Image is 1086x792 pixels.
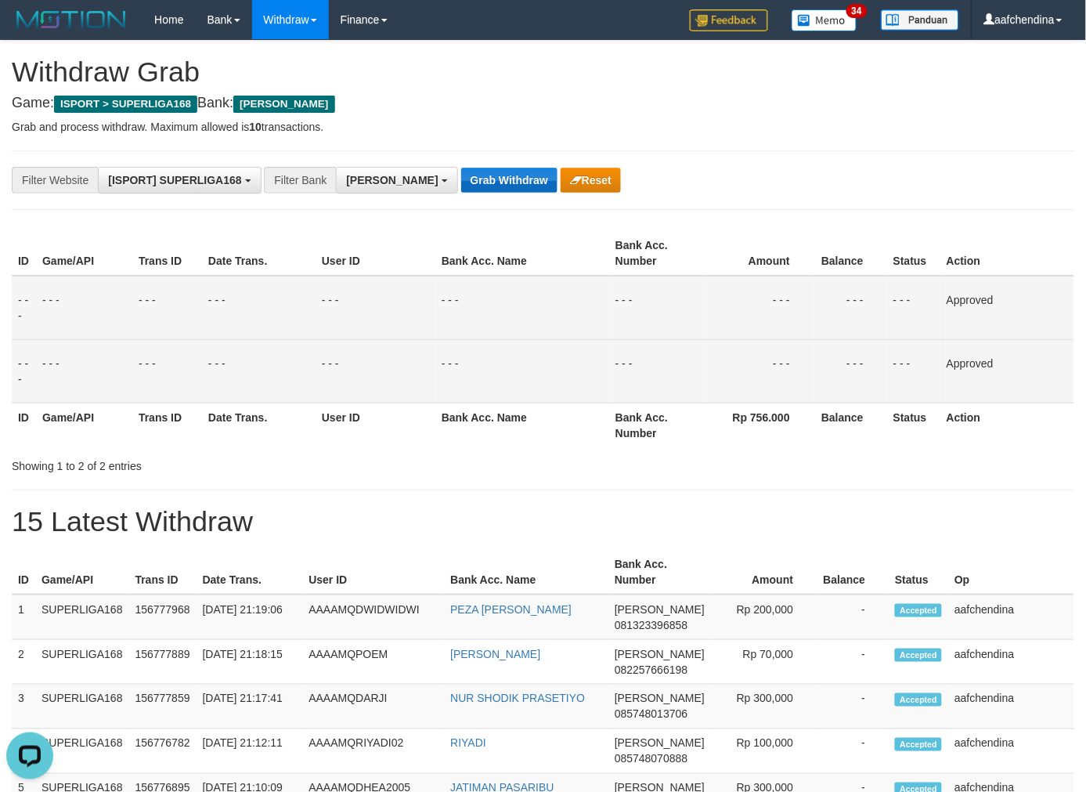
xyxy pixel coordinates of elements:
th: Date Trans. [202,231,316,276]
td: Approved [940,276,1074,340]
th: Rp 756.000 [702,403,814,447]
td: - - - [887,276,940,340]
td: - - - [132,276,202,340]
td: - - - [36,276,132,340]
td: - - - [12,339,36,403]
span: [ISPORT] SUPERLIGA168 [108,174,241,186]
th: Date Trans. [202,403,316,447]
button: [ISPORT] SUPERLIGA168 [98,167,261,193]
th: ID [12,403,36,447]
div: Filter Website [12,167,98,193]
p: Grab and process withdraw. Maximum allowed is transactions. [12,119,1074,135]
span: [PERSON_NAME] [233,96,334,113]
button: [PERSON_NAME] [336,167,457,193]
td: SUPERLIGA168 [35,640,129,685]
th: Trans ID [132,403,202,447]
th: User ID [316,403,435,447]
td: SUPERLIGA168 [35,595,129,640]
th: Status [887,403,940,447]
td: [DATE] 21:12:11 [197,729,303,774]
td: SUPERLIGA168 [35,729,129,774]
td: AAAAMQPOEM [302,640,444,685]
img: panduan.png [881,9,959,31]
span: Copy 081323396858 to clipboard [615,619,687,631]
td: - - - [814,276,887,340]
td: Rp 300,000 [711,685,817,729]
th: Bank Acc. Number [609,403,702,447]
th: Balance [814,403,887,447]
td: Rp 200,000 [711,595,817,640]
th: Status [887,231,940,276]
th: Bank Acc. Name [435,231,609,276]
th: Amount [711,550,817,595]
a: [PERSON_NAME] [450,648,540,660]
span: 34 [846,4,868,18]
td: - - - [702,276,814,340]
td: - - - [316,339,435,403]
th: Action [940,403,1074,447]
td: - - - [887,339,940,403]
th: Bank Acc. Number [609,231,702,276]
span: [PERSON_NAME] [615,648,705,660]
strong: 10 [249,121,262,133]
h4: Game: Bank: [12,96,1074,111]
td: - - - [435,276,609,340]
td: [DATE] 21:18:15 [197,640,303,685]
td: aafchendina [948,729,1074,774]
button: Grab Withdraw [461,168,557,193]
h1: Withdraw Grab [12,56,1074,88]
th: Balance [817,550,889,595]
th: Game/API [36,231,132,276]
span: ISPORT > SUPERLIGA168 [54,96,197,113]
td: 156777968 [129,595,197,640]
span: [PERSON_NAME] [615,693,705,705]
td: - - - [702,339,814,403]
button: Open LiveChat chat widget [6,6,53,53]
span: [PERSON_NAME] [615,737,705,750]
td: [DATE] 21:17:41 [197,685,303,729]
td: AAAAMQRIYADI02 [302,729,444,774]
th: Trans ID [132,231,202,276]
td: [DATE] 21:19:06 [197,595,303,640]
td: - [817,685,889,729]
img: Feedback.jpg [690,9,768,31]
td: SUPERLIGA168 [35,685,129,729]
th: User ID [302,550,444,595]
div: Filter Bank [264,167,336,193]
td: - [817,729,889,774]
th: Action [940,231,1074,276]
td: - - - [12,276,36,340]
td: - - - [814,339,887,403]
td: aafchendina [948,595,1074,640]
span: Accepted [895,604,942,617]
span: Copy 082257666198 to clipboard [615,664,687,676]
img: Button%20Memo.svg [792,9,857,31]
div: Showing 1 to 2 of 2 entries [12,452,441,474]
td: - [817,640,889,685]
span: Accepted [895,693,942,707]
td: - - - [202,276,316,340]
td: - - - [609,276,702,340]
th: Bank Acc. Name [444,550,608,595]
th: Trans ID [129,550,197,595]
th: Amount [702,231,814,276]
button: Reset [561,168,621,193]
td: 3 [12,685,35,729]
th: Balance [814,231,887,276]
td: - - - [316,276,435,340]
td: 156777859 [129,685,197,729]
td: 1 [12,595,35,640]
td: aafchendina [948,640,1074,685]
th: Game/API [35,550,129,595]
span: [PERSON_NAME] [346,174,438,186]
th: ID [12,231,36,276]
td: - - - [202,339,316,403]
td: - - - [435,339,609,403]
a: NUR SHODIK PRASETIYO [450,693,585,705]
span: Copy 085748013706 to clipboard [615,708,687,721]
th: Game/API [36,403,132,447]
td: Rp 100,000 [711,729,817,774]
th: User ID [316,231,435,276]
td: aafchendina [948,685,1074,729]
th: Date Trans. [197,550,303,595]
